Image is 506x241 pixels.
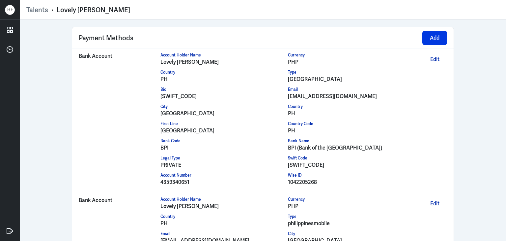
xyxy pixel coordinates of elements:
[422,196,447,211] button: Edit
[288,202,416,210] div: PHP
[160,52,288,58] div: Account Holder Name
[288,155,416,161] div: Swift Code
[288,138,416,144] div: Bank Name
[288,121,416,127] div: Country Code
[160,220,288,227] div: PH
[160,58,288,66] div: Lovely [PERSON_NAME]
[288,161,416,169] div: [SWIFT_CODE]
[160,138,288,144] div: Bank Code
[288,178,416,186] div: 1042205268
[160,172,288,178] div: Account Number
[160,155,288,161] div: Legal Type
[160,92,288,100] div: [SWIFT_CODE]
[288,127,416,135] div: PH
[160,231,288,237] div: Email
[160,178,288,186] div: 4359340651
[288,214,416,220] div: Type
[26,6,48,14] a: Talents
[160,86,288,92] div: Bic
[288,220,416,227] div: philippinesmobile
[57,6,130,14] div: Lovely [PERSON_NAME]
[288,231,416,237] div: City
[422,31,447,45] button: Add
[288,172,416,178] div: Wise ID
[288,144,416,152] div: BPI (Bank of the [GEOGRAPHIC_DATA])
[160,196,288,202] div: Account Holder Name
[160,214,288,220] div: Country
[288,86,416,92] div: Email
[160,75,288,83] div: PH
[5,5,15,15] div: H F
[79,52,134,60] p: Bank Account
[160,161,288,169] div: PRIVATE
[160,144,288,152] div: BPI
[79,33,133,43] span: Payment Methods
[48,6,57,14] p: ›
[160,127,288,135] div: [GEOGRAPHIC_DATA]
[160,69,288,75] div: Country
[288,92,416,100] div: [EMAIL_ADDRESS][DOMAIN_NAME]
[288,196,416,202] div: Currency
[288,58,416,66] div: PHP
[288,75,416,83] div: [GEOGRAPHIC_DATA]
[288,69,416,75] div: Type
[288,104,416,110] div: Country
[160,202,288,210] div: Lovely [PERSON_NAME]
[160,104,288,110] div: City
[422,52,447,67] button: Edit
[288,52,416,58] div: Currency
[288,110,416,118] div: PH
[160,110,288,118] div: [GEOGRAPHIC_DATA]
[160,121,288,127] div: First Line
[79,196,134,204] p: Bank Account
